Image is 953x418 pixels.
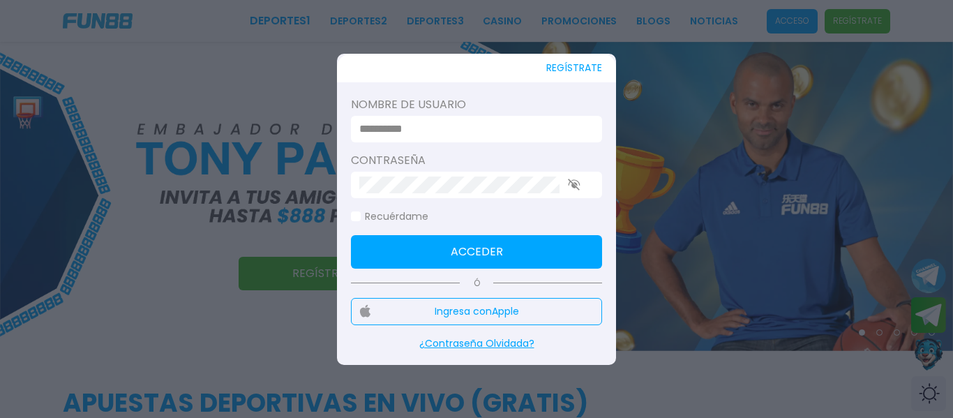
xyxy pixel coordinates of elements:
[351,96,602,113] label: Nombre de usuario
[351,336,602,351] p: ¿Contraseña Olvidada?
[351,209,428,224] label: Recuérdame
[351,152,602,169] label: Contraseña
[351,298,602,325] button: Ingresa conApple
[546,54,602,82] button: REGÍSTRATE
[351,277,602,290] p: Ó
[351,235,602,269] button: Acceder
